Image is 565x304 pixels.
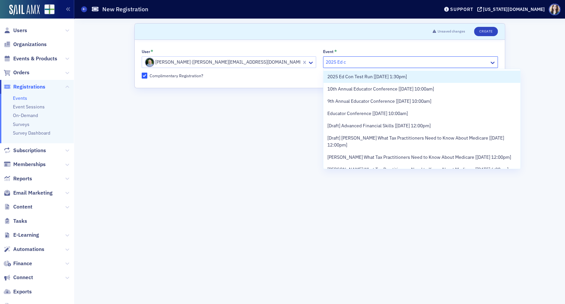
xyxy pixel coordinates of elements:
a: Subscriptions [4,147,46,154]
span: Email Marketing [13,189,53,197]
span: Orders [13,69,29,76]
span: 10th Annual Educator Conference [[DATE] 10:00am] [327,86,434,92]
button: Create [474,27,497,36]
abbr: This field is required [334,49,337,54]
span: Exports [13,288,32,295]
input: Complimentary Registration? [142,73,148,79]
a: On-Demand [13,112,38,118]
span: Unsaved changes [437,29,465,34]
a: Content [4,203,32,211]
a: Registrations [4,83,45,91]
a: Organizations [4,41,47,48]
div: [US_STATE][DOMAIN_NAME] [483,6,545,12]
a: Connect [4,274,33,281]
span: Memberships [13,161,46,168]
span: [PERSON_NAME] What Tax Practitioners Need to Know About Medicare [[DATE] 6:00pm] [327,166,508,173]
span: Users [13,27,27,34]
a: Events & Products [4,55,57,62]
div: Support [450,6,473,12]
div: Event [323,49,334,54]
a: Events [13,95,27,101]
span: Educator Conference [[DATE] 10:00am] [327,110,408,117]
a: E-Learning [4,231,39,239]
span: Registrations [13,83,45,91]
span: [Draft] [PERSON_NAME] What Tax Practitioners Need to Know About Medicare [[DATE] 12:00pm] [327,135,516,149]
span: Content [13,203,32,211]
span: Finance [13,260,32,267]
a: Surveys [13,121,29,127]
abbr: This field is required [151,49,153,54]
a: Email Marketing [4,189,53,197]
span: 2025 Ed Con Test Run [[DATE] 1:30pm] [327,73,407,80]
span: Tasks [13,217,27,225]
span: Profile [549,4,560,15]
img: SailAMX [9,5,40,15]
h1: New Registration [102,5,148,13]
a: Reports [4,175,32,182]
span: Subscriptions [13,147,46,154]
a: Survey Dashboard [13,130,50,136]
img: SailAMX [44,4,55,15]
a: Finance [4,260,32,267]
span: Automations [13,246,44,253]
button: [US_STATE][DOMAIN_NAME] [477,7,547,12]
a: Users [4,27,27,34]
span: Events & Products [13,55,57,62]
div: Complimentary Registration? [150,73,203,79]
span: Reports [13,175,32,182]
a: Exports [4,288,32,295]
span: Connect [13,274,33,281]
span: [Draft] Advanced Financial Skills [[DATE] 12:00pm] [327,122,431,129]
span: 9th Annual Educator Conference [[DATE] 10:00am] [327,98,431,105]
a: Orders [4,69,29,76]
div: User [142,49,150,54]
span: Organizations [13,41,47,48]
a: Memberships [4,161,46,168]
a: Event Sessions [13,104,45,110]
a: Tasks [4,217,27,225]
a: View Homepage [40,4,55,16]
span: [PERSON_NAME] What Tax Practitioners Need to Know About Medicare [[DATE] 12:00pm] [327,154,511,161]
span: E-Learning [13,231,39,239]
div: [PERSON_NAME] ([PERSON_NAME][EMAIL_ADDRESS][DOMAIN_NAME]) [145,58,301,67]
a: Automations [4,246,44,253]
